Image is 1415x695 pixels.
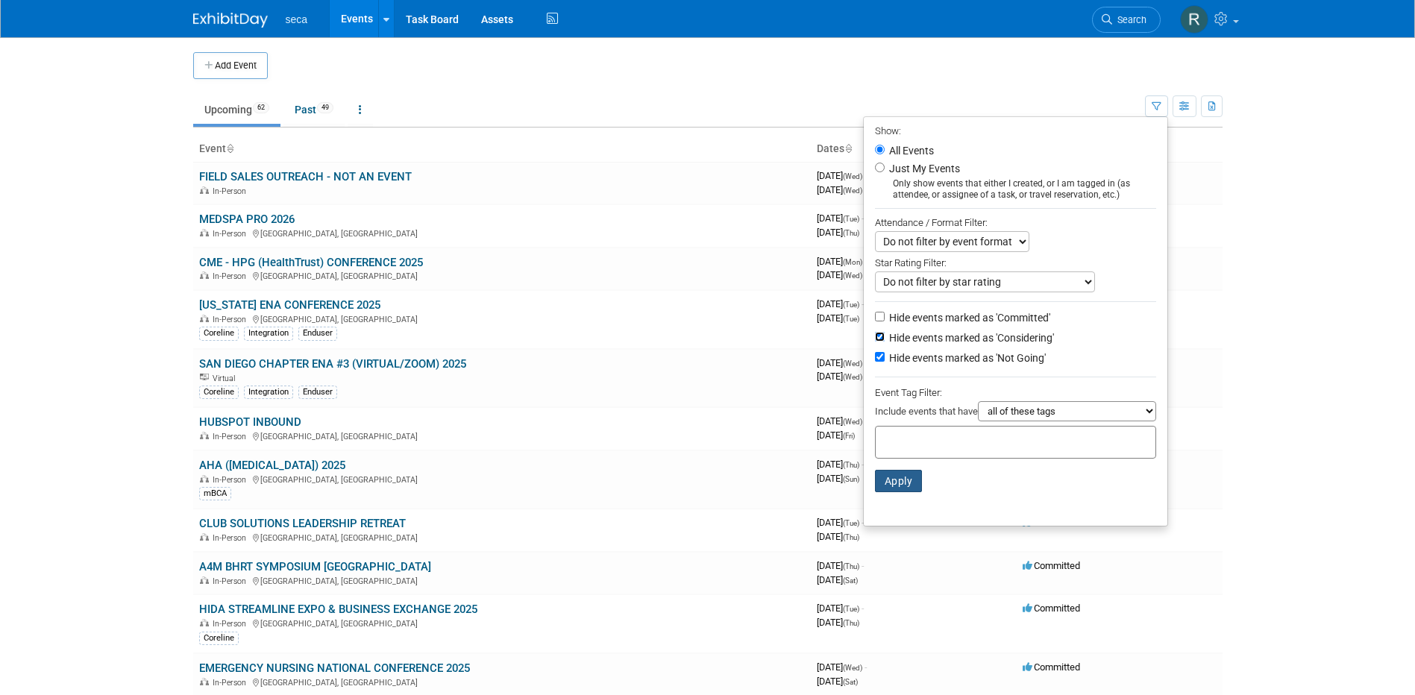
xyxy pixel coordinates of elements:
span: (Wed) [843,373,862,381]
div: Show: [875,121,1156,139]
span: (Thu) [843,619,859,627]
span: (Thu) [843,562,859,570]
span: (Thu) [843,461,859,469]
div: Attendance / Format Filter: [875,214,1156,231]
a: Upcoming62 [193,95,280,124]
div: [GEOGRAPHIC_DATA], [GEOGRAPHIC_DATA] [199,676,805,688]
span: [DATE] [817,517,864,528]
div: Integration [244,386,293,399]
span: (Wed) [843,186,862,195]
div: Coreline [199,632,239,645]
a: CLUB SOLUTIONS LEADERSHIP RETREAT [199,517,406,530]
a: HUBSPOT INBOUND [199,415,301,429]
span: (Tue) [843,301,859,309]
img: In-Person Event [200,432,209,439]
span: (Tue) [843,605,859,613]
span: In-Person [213,315,251,324]
th: Dates [811,136,1017,162]
span: - [862,459,864,470]
img: Rachel Jordan [1180,5,1208,34]
div: Integration [244,327,293,340]
img: In-Person Event [200,271,209,279]
span: In-Person [213,432,251,441]
a: Sort by Start Date [844,142,852,154]
span: (Sun) [843,475,859,483]
span: (Mon) [843,258,862,266]
label: All Events [886,145,934,156]
span: [DATE] [817,213,864,224]
span: (Wed) [843,359,862,368]
span: seca [286,13,308,25]
span: (Wed) [843,271,862,280]
span: Committed [1023,603,1080,614]
a: Sort by Event Name [226,142,233,154]
span: [DATE] [817,227,859,238]
span: [DATE] [817,459,864,470]
div: [GEOGRAPHIC_DATA], [GEOGRAPHIC_DATA] [199,531,805,543]
img: In-Person Event [200,678,209,685]
span: (Tue) [843,315,859,323]
span: In-Person [213,475,251,485]
a: A4M BHRT SYMPOSIUM [GEOGRAPHIC_DATA] [199,560,431,573]
a: Search [1092,7,1161,33]
img: Virtual Event [200,374,209,381]
span: - [862,298,864,309]
span: (Tue) [843,215,859,223]
span: In-Person [213,576,251,586]
div: Enduser [298,386,337,399]
button: Add Event [193,52,268,79]
label: Just My Events [886,161,960,176]
a: HIDA STREAMLINE EXPO & BUSINESS EXCHANGE 2025 [199,603,477,616]
span: [DATE] [817,371,862,382]
div: [GEOGRAPHIC_DATA], [GEOGRAPHIC_DATA] [199,227,805,239]
span: [DATE] [817,298,864,309]
a: CME - HPG (HealthTrust) CONFERENCE 2025 [199,256,423,269]
a: SAN DIEGO CHAPTER ENA #3 (VIRTUAL/ZOOM) 2025 [199,357,466,371]
span: Virtual [213,374,239,383]
span: (Sat) [843,678,858,686]
img: In-Person Event [200,619,209,626]
button: Apply [875,470,923,492]
span: (Fri) [843,432,855,440]
span: 49 [317,102,333,113]
span: [DATE] [817,415,867,427]
span: [DATE] [817,184,862,195]
div: Coreline [199,386,239,399]
span: [DATE] [817,661,867,673]
label: Hide events marked as 'Committed' [886,310,1050,325]
div: Coreline [199,327,239,340]
span: [DATE] [817,531,859,542]
span: - [862,213,864,224]
img: In-Person Event [200,186,209,194]
span: (Thu) [843,229,859,237]
a: MEDSPA PRO 2026 [199,213,295,226]
div: [GEOGRAPHIC_DATA], [GEOGRAPHIC_DATA] [199,473,805,485]
span: Search [1112,14,1146,25]
div: Include events that have [875,401,1156,426]
span: (Wed) [843,418,862,426]
span: (Tue) [843,519,859,527]
span: (Sat) [843,576,858,585]
span: [DATE] [817,676,858,687]
span: [DATE] [817,560,864,571]
span: In-Person [213,678,251,688]
div: Enduser [298,327,337,340]
div: [GEOGRAPHIC_DATA], [GEOGRAPHIC_DATA] [199,574,805,586]
span: (Wed) [843,172,862,180]
div: Only show events that either I created, or I am tagged in (as attendee, or assignee of a task, or... [875,178,1156,201]
span: [DATE] [817,617,859,628]
div: mBCA [199,487,231,500]
span: 62 [253,102,269,113]
span: [DATE] [817,430,855,441]
div: [GEOGRAPHIC_DATA], [GEOGRAPHIC_DATA] [199,430,805,441]
th: Event [193,136,811,162]
span: - [862,560,864,571]
span: In-Person [213,533,251,543]
span: (Wed) [843,664,862,672]
a: FIELD SALES OUTREACH - NOT AN EVENT [199,170,412,183]
span: [DATE] [817,256,867,267]
div: [GEOGRAPHIC_DATA], [GEOGRAPHIC_DATA] [199,312,805,324]
span: In-Person [213,271,251,281]
div: Star Rating Filter: [875,252,1156,271]
span: In-Person [213,186,251,196]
